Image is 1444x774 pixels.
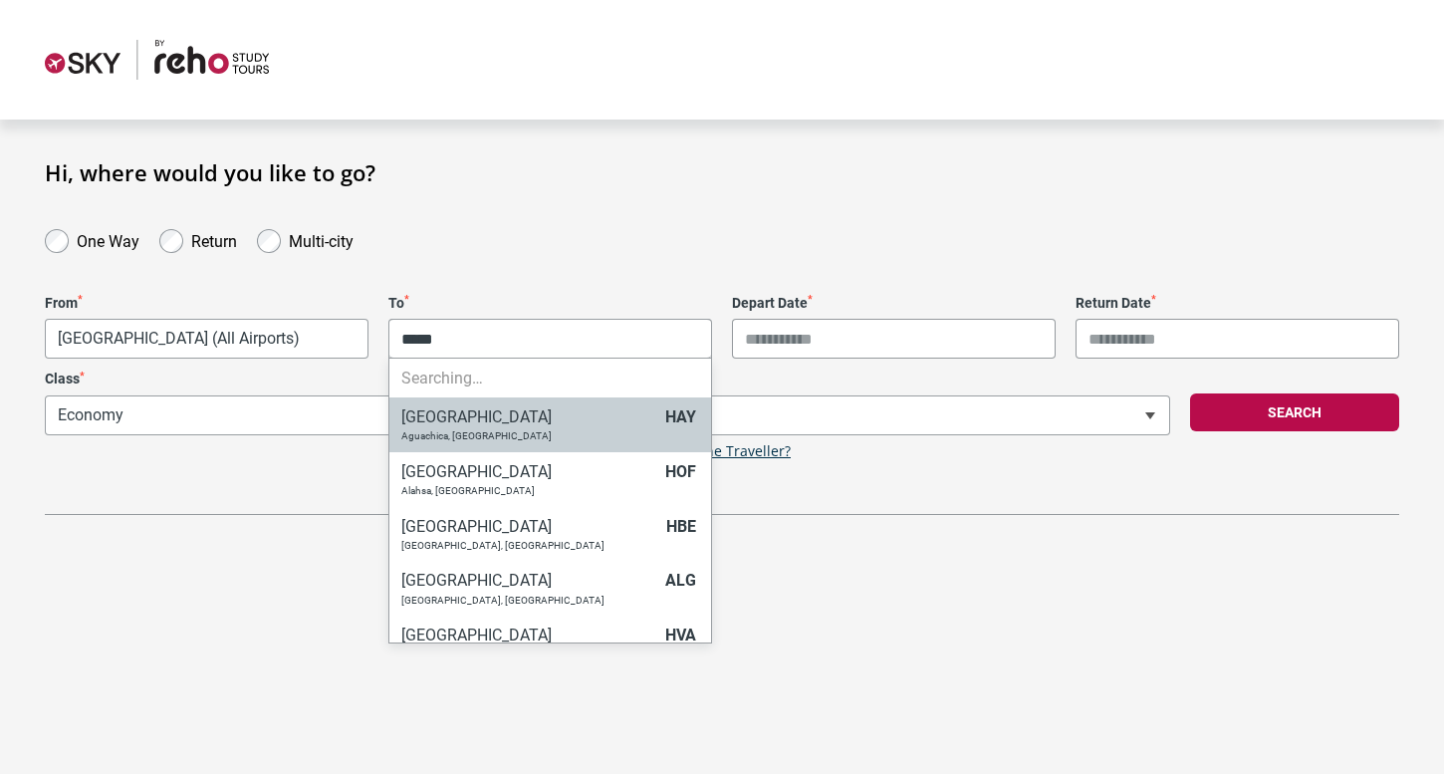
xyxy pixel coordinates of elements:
label: Return Date [1076,295,1399,312]
span: ALG [665,571,696,590]
span: City or Airport [388,319,712,359]
span: Melbourne, Australia [45,319,368,359]
label: Return [191,227,237,251]
span: 1 Adult [618,396,1169,434]
span: Economy [45,395,598,435]
p: Aguachica, [GEOGRAPHIC_DATA] [401,430,655,442]
input: Search [389,319,711,359]
h1: Hi, where would you like to go? [45,159,1399,185]
span: HOF [665,462,696,481]
h6: [GEOGRAPHIC_DATA] [401,571,655,590]
p: [GEOGRAPHIC_DATA], [GEOGRAPHIC_DATA] [401,540,656,552]
label: To [388,295,712,312]
h6: [GEOGRAPHIC_DATA] [401,462,655,481]
p: [GEOGRAPHIC_DATA], [GEOGRAPHIC_DATA] [401,595,655,607]
label: One Way [77,227,139,251]
span: Melbourne, Australia [46,320,367,358]
span: 1 Adult [617,395,1170,435]
label: Travellers [617,371,1170,387]
span: HVA [665,626,696,645]
li: Searching… [389,359,711,397]
span: HBE [666,517,696,536]
span: Economy [46,396,597,434]
h6: [GEOGRAPHIC_DATA] [401,626,655,645]
label: Depart Date [732,295,1056,312]
button: Search [1190,393,1399,431]
label: Multi-city [289,227,354,251]
h6: [GEOGRAPHIC_DATA] [401,407,655,426]
span: HAY [665,407,696,426]
h6: [GEOGRAPHIC_DATA] [401,517,656,536]
p: Alahsa, [GEOGRAPHIC_DATA] [401,485,655,497]
label: Class [45,371,598,387]
label: From [45,295,368,312]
